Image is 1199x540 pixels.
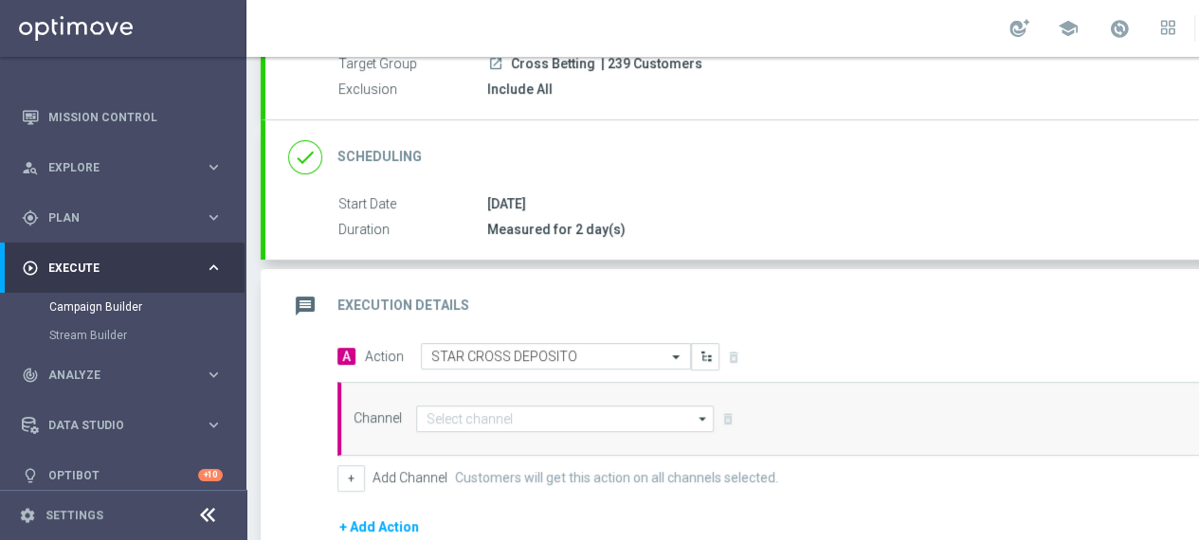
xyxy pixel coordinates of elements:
[205,366,223,384] i: keyboard_arrow_right
[338,81,487,99] label: Exclusion
[694,406,713,431] i: arrow_drop_down
[337,348,355,365] span: A
[198,469,223,481] div: +10
[421,343,691,369] ng-select: STAR CROSS DEPOSITO
[288,289,322,323] i: message
[49,299,197,315] a: Campaign Builder
[21,368,224,383] button: track_changes Analyze keyboard_arrow_right
[48,262,205,274] span: Execute
[49,293,245,321] div: Campaign Builder
[22,209,39,226] i: gps_fixed
[337,465,365,492] button: +
[49,328,197,343] a: Stream Builder
[205,416,223,434] i: keyboard_arrow_right
[21,210,224,225] button: gps_fixed Plan keyboard_arrow_right
[21,110,224,125] button: Mission Control
[22,367,39,384] i: track_changes
[22,159,205,176] div: Explore
[354,410,402,426] label: Channel
[337,148,422,166] h2: Scheduling
[21,468,224,483] button: lightbulb Optibot +10
[22,260,205,277] div: Execute
[1058,18,1079,39] span: school
[338,56,487,73] label: Target Group
[22,367,205,384] div: Analyze
[19,507,36,524] i: settings
[337,297,469,315] h2: Execution Details
[48,162,205,173] span: Explore
[22,159,39,176] i: person_search
[22,209,205,226] div: Plan
[22,450,223,500] div: Optibot
[372,470,447,486] label: Add Channel
[48,212,205,224] span: Plan
[21,261,224,276] button: play_circle_outline Execute keyboard_arrow_right
[22,467,39,484] i: lightbulb
[205,158,223,176] i: keyboard_arrow_right
[22,417,205,434] div: Data Studio
[488,56,503,71] i: launch
[21,418,224,433] button: Data Studio keyboard_arrow_right
[22,260,39,277] i: play_circle_outline
[48,92,223,142] a: Mission Control
[48,450,198,500] a: Optibot
[337,515,421,539] button: + Add Action
[22,92,223,142] div: Mission Control
[205,259,223,277] i: keyboard_arrow_right
[338,196,487,213] label: Start Date
[416,405,714,432] input: Select channel
[455,470,778,486] label: Customers will get this action on all channels selected.
[338,222,487,239] label: Duration
[21,160,224,175] button: person_search Explore keyboard_arrow_right
[48,369,205,381] span: Analyze
[49,321,245,350] div: Stream Builder
[288,140,322,174] i: done
[601,56,702,73] span: | 239 Customers
[511,56,595,73] span: Cross Betting
[45,510,103,521] a: Settings
[365,349,404,365] label: Action
[205,208,223,226] i: keyboard_arrow_right
[48,420,205,431] span: Data Studio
